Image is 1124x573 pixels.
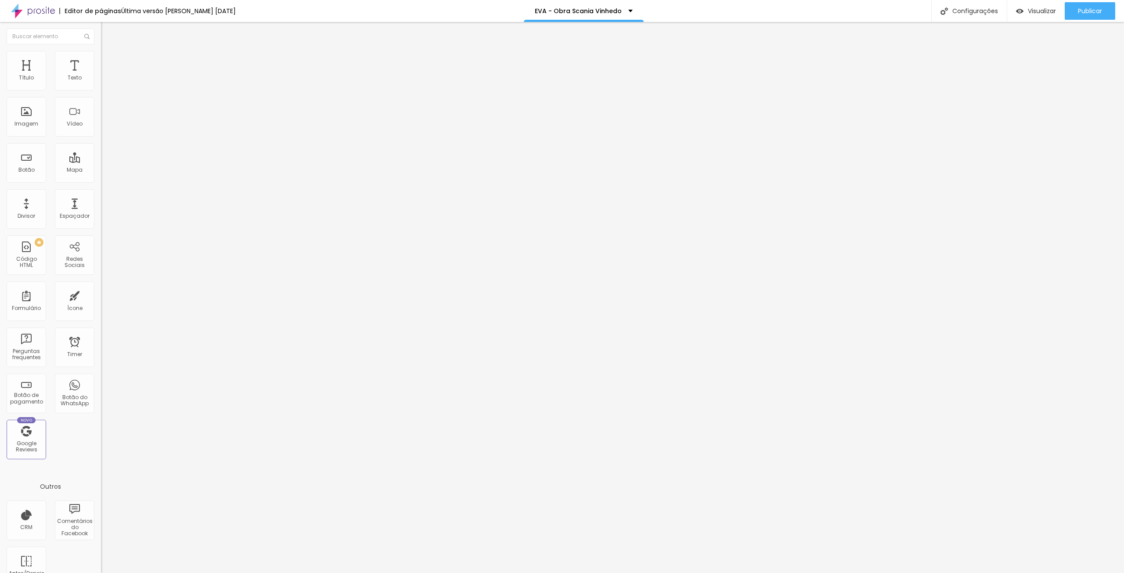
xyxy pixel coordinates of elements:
div: Divisor [18,213,35,219]
div: Código HTML [9,256,43,269]
div: Botão do WhatsApp [57,394,92,407]
div: Editor de páginas [59,8,121,14]
button: Visualizar [1007,2,1065,20]
img: view-1.svg [1016,7,1023,15]
div: Botão de pagamento [9,392,43,405]
div: Espaçador [60,213,90,219]
div: Texto [68,75,82,81]
div: CRM [20,524,32,530]
div: Botão [18,167,35,173]
iframe: Editor [101,22,1124,573]
div: Timer [67,351,82,357]
img: Icone [84,34,90,39]
div: Imagem [14,121,38,127]
input: Buscar elemento [7,29,94,44]
div: Google Reviews [9,440,43,453]
div: Vídeo [67,121,83,127]
div: Última versão [PERSON_NAME] [DATE] [121,8,236,14]
div: Perguntas frequentes [9,348,43,361]
span: Visualizar [1028,7,1056,14]
button: Publicar [1065,2,1115,20]
span: Publicar [1078,7,1102,14]
div: Mapa [67,167,83,173]
div: Ícone [67,305,83,311]
div: Título [19,75,34,81]
div: Redes Sociais [57,256,92,269]
div: Comentários do Facebook [57,518,92,537]
img: Icone [940,7,948,15]
p: EVA - Obra Scania Vinhedo [535,8,622,14]
div: Formulário [12,305,41,311]
div: Novo [17,417,36,423]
